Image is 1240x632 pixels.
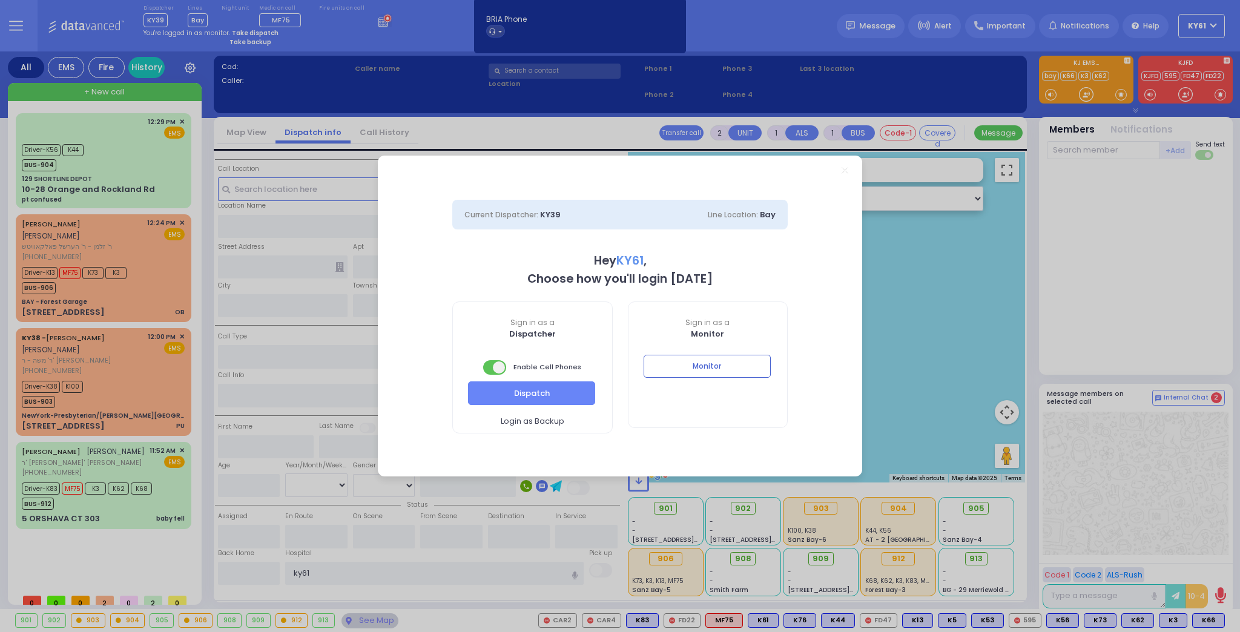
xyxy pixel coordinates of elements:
span: Sign in as a [453,317,612,328]
span: Login as Backup [501,415,564,427]
b: Dispatcher [509,328,556,340]
span: Line Location: [708,209,758,220]
button: Dispatch [468,381,595,404]
span: KY39 [540,209,561,220]
a: Close [842,167,848,174]
button: Monitor [644,355,771,378]
span: Enable Cell Phones [483,359,581,376]
span: KY61 [616,252,644,269]
b: Choose how you'll login [DATE] [527,271,713,287]
span: Bay [760,209,776,220]
b: Hey , [594,252,647,269]
span: Sign in as a [628,317,788,328]
span: Current Dispatcher: [464,209,538,220]
b: Monitor [691,328,724,340]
